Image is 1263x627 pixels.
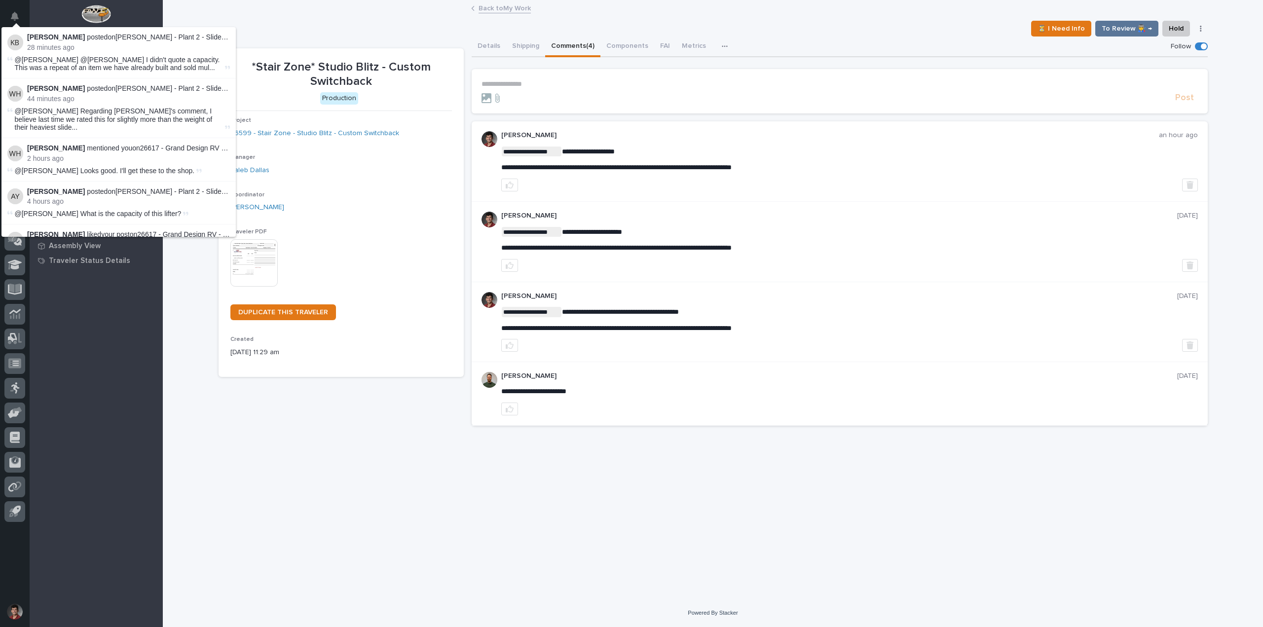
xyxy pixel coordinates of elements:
[27,230,230,239] p: liked your post on 26617 - Grand Design RV - GDRV4 - New Torsion Axle Clamping Lifter :
[115,33,252,41] a: [PERSON_NAME] - Plant 2 - Slide Out Lifter
[7,188,23,204] img: Adam Yutzy
[81,5,111,23] img: Workspace Logo
[501,292,1177,300] p: [PERSON_NAME]
[482,372,497,388] img: AATXAJw4slNr5ea0WduZQVIpKGhdapBAGQ9xVsOeEvl5=s96-c
[7,232,23,248] img: Weston Hochstetler
[27,154,230,163] p: 2 hours ago
[320,92,358,105] div: Production
[230,192,264,198] span: Coordinator
[238,309,328,316] span: DUPLICATE THIS TRAVELER
[501,403,518,415] button: like this post
[1171,92,1198,104] button: Post
[230,336,254,342] span: Created
[27,230,85,238] strong: [PERSON_NAME]
[7,35,23,50] img: Ken Bajdek
[1095,21,1158,37] button: To Review 👨‍🏭 →
[1177,292,1198,300] p: [DATE]
[15,107,223,132] span: @[PERSON_NAME] Regarding [PERSON_NAME]'s comment, I believe last time we rated this for slightly ...
[482,131,497,147] img: ROij9lOReuV7WqYxWfnW
[654,37,676,57] button: FAI
[501,179,518,191] button: like this post
[27,95,230,103] p: 44 minutes ago
[1102,23,1152,35] span: To Review 👨‍🏭 →
[27,84,230,93] p: posted on :
[688,610,738,616] a: Powered By Stacker
[482,212,497,227] img: ROij9lOReuV7WqYxWfnW
[501,131,1159,140] p: [PERSON_NAME]
[1031,21,1091,37] button: ⏳ I Need Info
[1175,92,1194,104] span: Post
[12,12,25,28] div: Notifications
[1162,21,1190,37] button: Hold
[15,210,182,218] span: @[PERSON_NAME] What is the capacity of this lifter?
[482,292,497,308] img: ROij9lOReuV7WqYxWfnW
[230,128,399,139] a: 26599 - Stair Zone - Studio Blitz - Custom Switchback
[27,187,230,196] p: posted on :
[230,229,267,235] span: Traveler PDF
[27,144,230,152] p: mentioned you on :
[230,304,336,320] a: DUPLICATE THIS TRAVELER
[1169,23,1184,35] span: Hold
[1182,179,1198,191] button: Delete post
[230,60,452,89] p: *Stair Zone* Studio Blitz - Custom Switchback
[1182,339,1198,352] button: Delete post
[501,372,1177,380] p: [PERSON_NAME]
[7,86,23,102] img: Wynne Hochstetler
[230,202,284,213] a: [PERSON_NAME]
[230,117,251,123] span: Project
[4,601,25,622] button: users-avatar
[27,84,85,92] strong: [PERSON_NAME]
[1177,212,1198,220] p: [DATE]
[230,347,452,358] p: [DATE] 11:29 am
[27,33,230,41] p: posted on :
[545,37,600,57] button: Comments (4)
[30,238,163,253] a: Assembly View
[1038,23,1085,35] span: ⏳ I Need Info
[501,339,518,352] button: like this post
[676,37,712,57] button: Metrics
[501,259,518,272] button: like this post
[15,56,223,73] span: @[PERSON_NAME] @[PERSON_NAME] I didn't quote a capacity. This was a repeat of an item we have alr...
[30,253,163,268] a: Traveler Status Details
[140,144,357,152] a: 26617 - Grand Design RV - GDRV4 - New Torsion Axle Clamping Lifter
[27,43,230,52] p: 28 minutes ago
[1177,372,1198,380] p: [DATE]
[7,146,23,161] img: Weston Hochstetler
[49,242,101,251] p: Assembly View
[27,187,85,195] strong: [PERSON_NAME]
[1182,259,1198,272] button: Delete post
[472,37,506,57] button: Details
[230,165,269,176] a: Kaleb Dallas
[115,187,252,195] a: [PERSON_NAME] - Plant 2 - Slide Out Lifter
[27,33,85,41] strong: [PERSON_NAME]
[27,144,85,152] strong: [PERSON_NAME]
[115,84,252,92] a: [PERSON_NAME] - Plant 2 - Slide Out Lifter
[479,2,531,13] a: Back toMy Work
[600,37,654,57] button: Components
[501,212,1177,220] p: [PERSON_NAME]
[49,257,130,265] p: Traveler Status Details
[1171,42,1191,51] p: Follow
[4,6,25,27] button: Notifications
[27,197,230,206] p: 4 hours ago
[230,154,255,160] span: Manager
[15,167,195,175] span: @[PERSON_NAME] Looks good. I'll get these to the shop.
[506,37,545,57] button: Shipping
[1159,131,1198,140] p: an hour ago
